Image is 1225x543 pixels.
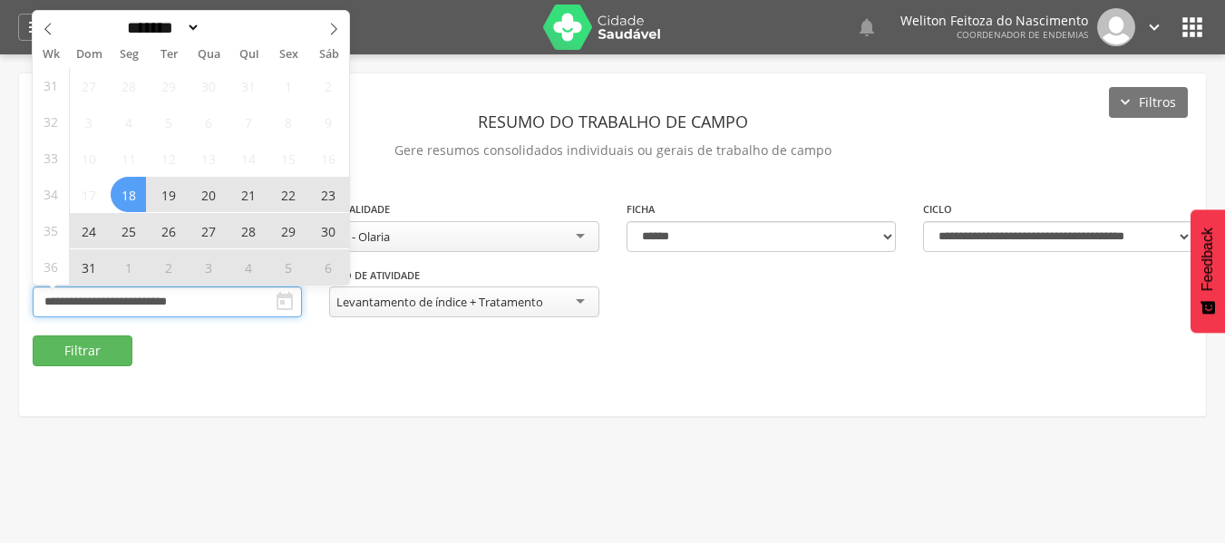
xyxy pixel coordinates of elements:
[71,213,106,248] span: Agosto 24, 2025
[149,49,189,61] span: Ter
[336,294,543,310] div: Levantamento de índice + Tratamento
[230,68,266,103] span: Julho 31, 2025
[923,202,952,217] label: Ciclo
[270,141,306,176] span: Agosto 15, 2025
[229,49,269,61] span: Qui
[230,213,266,248] span: Agosto 28, 2025
[33,105,1192,138] header: Resumo do Trabalho de Campo
[1200,228,1216,291] span: Feedback
[151,213,186,248] span: Agosto 26, 2025
[151,104,186,140] span: Agosto 5, 2025
[69,49,109,61] span: Dom
[190,141,226,176] span: Agosto 13, 2025
[1144,8,1164,46] a: 
[200,18,260,37] input: Year
[270,68,306,103] span: Agosto 1, 2025
[190,68,226,103] span: Julho 30, 2025
[270,213,306,248] span: Agosto 29, 2025
[190,177,226,212] span: Agosto 20, 2025
[189,49,228,61] span: Qua
[44,141,58,176] span: 33
[71,141,106,176] span: Agosto 10, 2025
[627,202,655,217] label: Ficha
[71,249,106,285] span: Agosto 31, 2025
[856,16,878,38] i: 
[309,49,349,61] span: Sáb
[190,249,226,285] span: Setembro 3, 2025
[900,15,1088,27] p: Weliton Feitoza do Nascimento
[190,213,226,248] span: Agosto 27, 2025
[310,213,345,248] span: Agosto 30, 2025
[1178,13,1207,42] i: 
[230,141,266,176] span: Agosto 14, 2025
[111,249,146,285] span: Setembro 1, 2025
[71,68,106,103] span: Julho 27, 2025
[270,177,306,212] span: Agosto 22, 2025
[310,249,345,285] span: Setembro 6, 2025
[33,138,1192,163] p: Gere resumos consolidados individuais ou gerais de trabalho de campo
[230,177,266,212] span: Agosto 21, 2025
[44,177,58,212] span: 34
[269,49,309,61] span: Sex
[33,42,69,67] span: Wk
[44,104,58,140] span: 32
[111,141,146,176] span: Agosto 11, 2025
[329,268,420,283] label: Tipo de Atividade
[274,291,296,313] i: 
[44,213,58,248] span: 35
[151,141,186,176] span: Agosto 12, 2025
[1144,17,1164,37] i: 
[1109,87,1188,118] button: Filtros
[111,104,146,140] span: Agosto 4, 2025
[1191,209,1225,333] button: Feedback - Mostrar pesquisa
[310,177,345,212] span: Agosto 23, 2025
[26,16,48,38] i: 
[230,249,266,285] span: Setembro 4, 2025
[310,104,345,140] span: Agosto 9, 2025
[151,177,186,212] span: Agosto 19, 2025
[44,68,58,103] span: 31
[329,202,390,217] label: Localidade
[71,177,106,212] span: Agosto 17, 2025
[109,49,149,61] span: Seg
[270,104,306,140] span: Agosto 8, 2025
[18,14,56,41] a: 
[310,68,345,103] span: Agosto 2, 2025
[151,68,186,103] span: Julho 29, 2025
[230,104,266,140] span: Agosto 7, 2025
[270,249,306,285] span: Setembro 5, 2025
[310,141,345,176] span: Agosto 16, 2025
[957,28,1088,41] span: Coordenador de Endemias
[190,104,226,140] span: Agosto 6, 2025
[71,104,106,140] span: Agosto 3, 2025
[336,228,390,245] div: 96 - Olaria
[111,68,146,103] span: Julho 28, 2025
[111,213,146,248] span: Agosto 25, 2025
[856,8,878,46] a: 
[44,249,58,285] span: 36
[122,18,201,37] select: Month
[111,177,146,212] span: Agosto 18, 2025
[33,335,132,366] button: Filtrar
[151,249,186,285] span: Setembro 2, 2025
